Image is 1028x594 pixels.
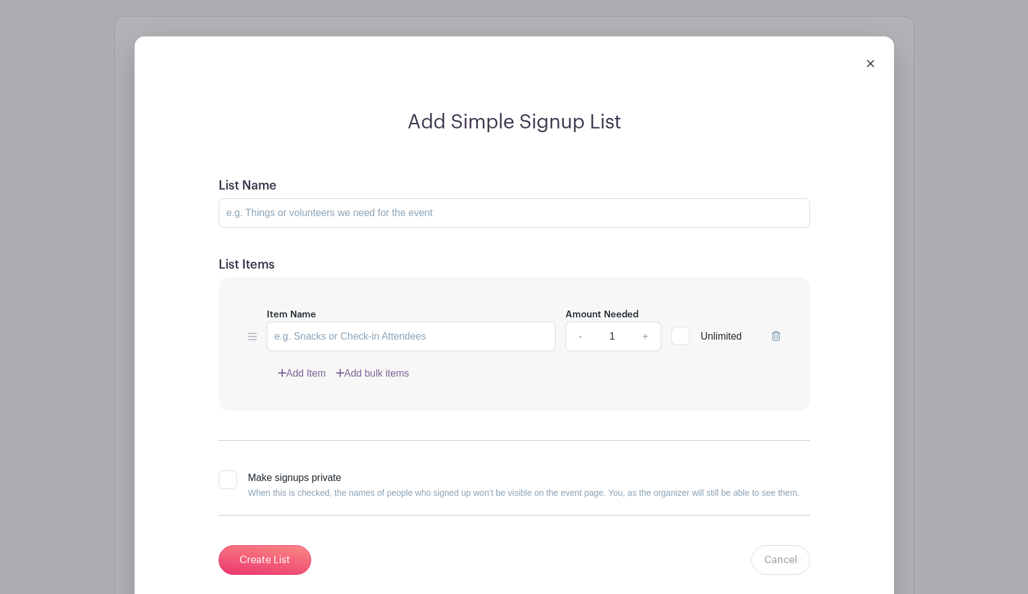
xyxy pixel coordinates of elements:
[204,111,825,134] h2: Add Simple Signup List
[267,308,316,322] label: Item Name
[751,545,810,575] a: Cancel
[630,322,661,351] a: +
[267,322,556,351] input: e.g. Snacks or Check-in Attendees
[701,331,742,341] span: Unlimited
[248,471,800,500] div: Make signups private
[566,322,594,351] a: -
[566,308,638,322] label: Amount Needed
[278,366,326,381] a: Add Item
[219,178,277,193] label: List Name
[219,545,311,575] input: Create List
[336,366,409,381] a: Add bulk items
[219,198,810,228] input: e.g. Things or volunteers we need for the event
[248,488,800,498] small: When this is checked, the names of people who signed up won’t be visible on the event page. You, ...
[219,257,810,272] h5: List Items
[867,60,874,67] img: close_button-5f87c8562297e5c2d7936805f587ecaba9071eb48480494691a3f1689db116b3.svg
